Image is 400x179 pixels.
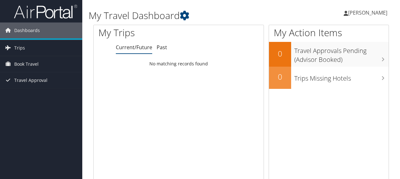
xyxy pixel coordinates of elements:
[157,44,167,51] a: Past
[14,72,47,88] span: Travel Approval
[94,58,264,70] td: No matching records found
[294,43,389,64] h3: Travel Approvals Pending (Advisor Booked)
[269,42,389,66] a: 0Travel Approvals Pending (Advisor Booked)
[269,48,291,59] h2: 0
[269,67,389,89] a: 0Trips Missing Hotels
[269,71,291,82] h2: 0
[98,26,188,39] h1: My Trips
[14,4,77,19] img: airportal-logo.png
[14,40,25,56] span: Trips
[348,9,387,16] span: [PERSON_NAME]
[89,9,292,22] h1: My Travel Dashboard
[14,23,40,38] span: Dashboards
[269,26,389,39] h1: My Action Items
[294,71,389,83] h3: Trips Missing Hotels
[14,56,39,72] span: Book Travel
[116,44,152,51] a: Current/Future
[344,3,394,22] a: [PERSON_NAME]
